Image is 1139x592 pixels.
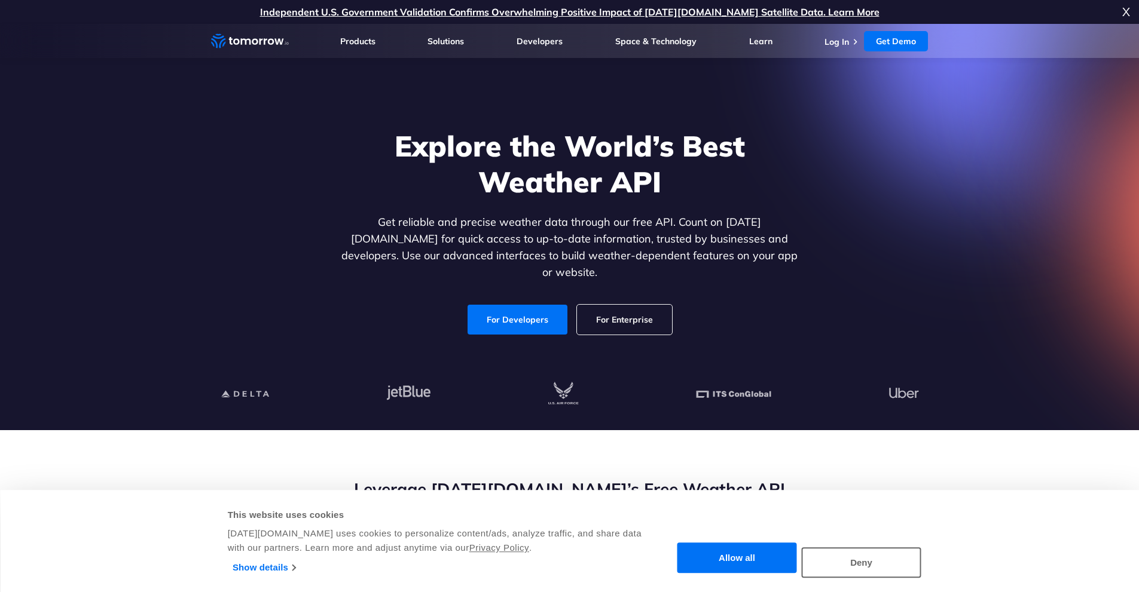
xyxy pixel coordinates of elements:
a: Developers [517,36,563,47]
a: Log In [825,36,849,47]
a: Space & Technology [615,36,697,47]
a: Privacy Policy [469,542,529,553]
a: Show details [233,559,295,576]
p: Get reliable and precise weather data through our free API. Count on [DATE][DOMAIN_NAME] for quic... [339,214,801,281]
button: Allow all [677,543,797,573]
a: Products [340,36,375,47]
div: This website uses cookies [228,508,643,522]
a: Get Demo [864,31,928,51]
a: Solutions [427,36,464,47]
a: Learn [749,36,772,47]
a: For Enterprise [577,305,672,335]
h2: Leverage [DATE][DOMAIN_NAME]’s Free Weather API [211,478,929,501]
a: Independent U.S. Government Validation Confirms Overwhelming Positive Impact of [DATE][DOMAIN_NAM... [260,6,880,18]
div: [DATE][DOMAIN_NAME] uses cookies to personalize content/ads, analyze traffic, and share data with... [228,526,643,555]
button: Deny [802,547,921,578]
h1: Explore the World’s Best Weather API [339,128,801,200]
a: Home link [211,32,289,50]
a: For Developers [468,305,567,335]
